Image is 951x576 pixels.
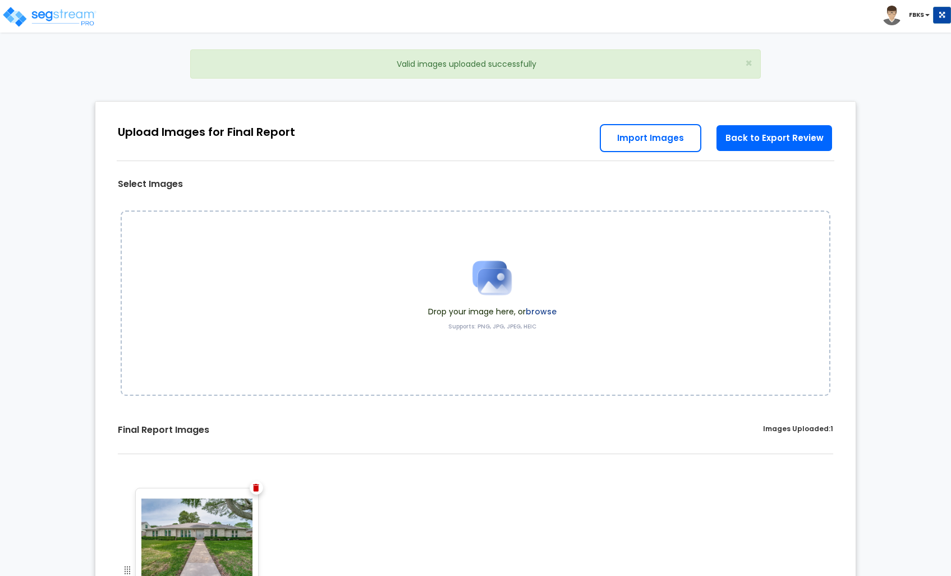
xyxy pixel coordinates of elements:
[118,178,183,191] label: Select Images
[448,323,536,331] label: Supports: PNG, JPG, JPEG, HEIC
[763,424,833,437] label: Images Uploaded:
[882,6,902,25] img: avatar.png
[464,250,520,306] img: Upload Icon
[397,58,536,70] span: Valid images uploaded successfully
[428,306,557,317] span: Drop your image here, or
[830,424,833,433] span: 1
[909,11,924,19] b: FBKS
[118,124,295,140] div: Upload Images for Final Report
[715,124,833,152] a: Back to Export Review
[745,55,752,71] span: ×
[2,6,97,28] img: logo_pro_r.png
[745,57,752,69] button: Close
[118,424,209,437] label: Final Report Images
[600,124,701,152] a: Import Images
[253,484,259,492] img: Trash Icon
[526,306,557,317] label: browse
